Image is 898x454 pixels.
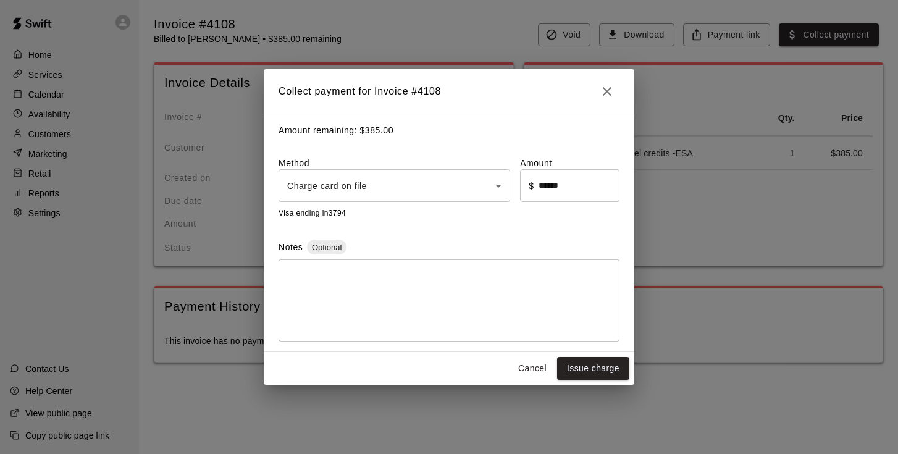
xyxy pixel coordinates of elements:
[595,79,619,104] button: Close
[279,124,619,137] p: Amount remaining: $ 385.00
[279,242,303,252] label: Notes
[279,169,510,202] div: Charge card on file
[529,180,534,192] p: $
[520,157,619,169] label: Amount
[307,243,346,252] span: Optional
[264,69,634,114] h2: Collect payment for Invoice # 4108
[279,209,346,217] span: Visa ending in 3794
[279,157,510,169] label: Method
[513,357,552,380] button: Cancel
[557,357,629,380] button: Issue charge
